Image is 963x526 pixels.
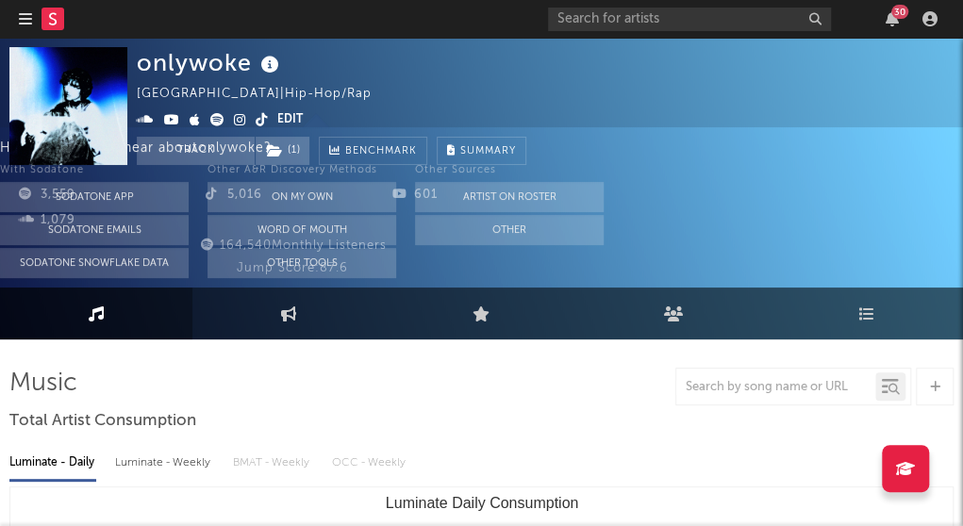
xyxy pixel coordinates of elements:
span: 1,079 [19,214,75,226]
span: 601 [392,189,438,201]
span: 164,540 Monthly Listeners [198,239,387,252]
a: Benchmark [319,137,427,165]
span: Jump Score: 87.6 [237,262,348,274]
span: Summary [460,146,516,156]
button: Summary [437,137,526,165]
input: Search by song name or URL [676,380,875,395]
button: Track [137,137,255,165]
input: Search for artists [548,8,831,31]
div: [GEOGRAPHIC_DATA] | Hip-Hop/Rap [137,83,393,106]
span: 5,016 [206,189,262,201]
button: 30 [886,11,899,26]
span: Benchmark [345,140,417,163]
div: Luminate - Weekly [115,447,214,479]
button: (1) [256,137,309,165]
div: 30 [891,5,908,19]
div: onlywoke [137,47,284,78]
span: ( 1 ) [255,137,310,165]
div: Luminate - Daily [9,447,96,479]
button: Edit [277,109,303,132]
span: 3,559 [19,189,75,201]
span: Total Artist Consumption [9,410,196,433]
text: Luminate Daily Consumption [386,495,579,511]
